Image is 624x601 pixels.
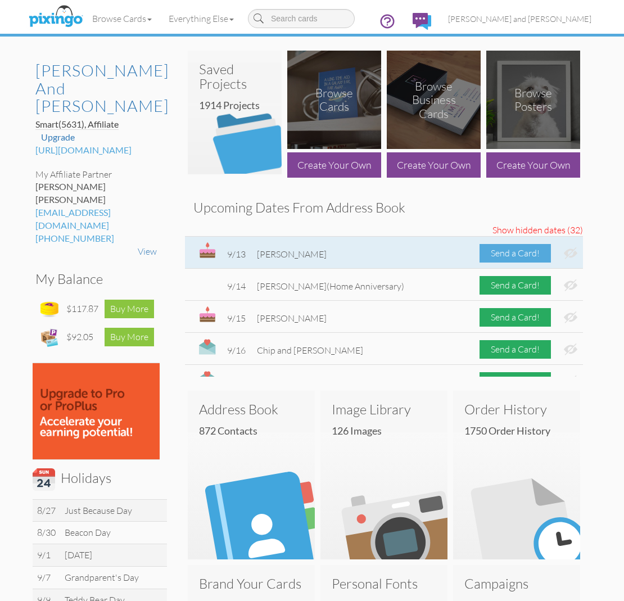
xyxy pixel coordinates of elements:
h3: Image Library [332,402,436,417]
h4: 872 Contacts [199,426,312,437]
span: , Affiliate [84,119,119,129]
div: Send a Card! [480,308,551,327]
td: 9/7 [33,567,60,589]
div: [URL][DOMAIN_NAME] [35,144,157,157]
img: browse-posters.png [486,51,580,149]
div: 9/13 [227,248,246,261]
div: Send a Card! [480,372,551,391]
img: eye-ban.svg [564,311,577,323]
div: 9/14 [227,280,246,293]
span: [PERSON_NAME] and [PERSON_NAME] [448,14,591,24]
td: 8/27 [33,499,60,522]
h4: 126 images [332,426,445,437]
div: [PHONE_NUMBER] [35,232,157,245]
div: My Affiliate Partner [35,168,157,181]
span: [PERSON_NAME] & [PERSON_NAME] [257,377,406,388]
td: 8/30 [33,522,60,544]
div: Browse Posters [510,86,557,114]
a: View [138,246,157,257]
h3: Address Book [199,402,304,417]
a: Smart(5631), Affiliate [35,119,119,130]
div: 9/16 [227,344,246,357]
img: eye-ban.svg [564,344,577,355]
td: [DATE] [60,544,167,567]
div: Create Your Own [486,152,580,178]
h3: Saved Projects [199,62,270,92]
div: Browse Business Cards [410,79,458,121]
img: bday.svg [199,306,216,322]
img: order-history.svg [453,432,580,559]
img: wedding.svg [199,338,216,357]
img: browse-cards.png [287,51,381,149]
td: 9/1 [33,544,60,567]
span: [PERSON_NAME] [257,281,404,292]
div: 9/16 [227,376,246,389]
a: Everything Else [160,4,242,33]
h3: Personal Fonts [332,576,436,591]
span: [PERSON_NAME] [35,194,106,205]
td: $117.87 [64,295,101,323]
h3: Campaigns [464,576,569,591]
div: [EMAIL_ADDRESS][DOMAIN_NAME] [35,206,157,232]
img: bday.svg [199,242,216,258]
img: pixingo logo [26,3,85,31]
div: [PERSON_NAME] [35,180,157,206]
h2: [PERSON_NAME] and [PERSON_NAME] [35,62,146,115]
img: saved-projects2.png [188,62,282,174]
span: Smart [35,119,119,129]
div: Send a Card! [480,244,551,263]
div: Create Your Own [387,152,481,178]
td: Beacon Day [60,522,167,544]
span: [PERSON_NAME] [257,313,327,324]
span: Show hidden dates (32) [492,224,583,237]
a: Upgrade [41,132,75,142]
img: calendar.svg [33,468,55,491]
td: Just Because Day [60,499,167,522]
div: Send a Card! [480,276,551,295]
h3: My Balance [35,272,148,286]
h3: Holidays [33,468,151,491]
a: [PERSON_NAME] and [PERSON_NAME] [440,4,600,33]
img: eye-ban.svg [564,247,577,259]
span: [PERSON_NAME] [257,248,327,260]
img: expense-icon.png [38,326,61,349]
h3: Brand Your Cards [199,576,304,591]
div: Browse Cards [311,86,358,114]
h3: Upcoming Dates From Address Book [193,200,575,215]
span: (5631) [58,119,84,129]
div: 9/15 [227,312,246,325]
img: browse-business-cards.png [387,51,481,149]
div: Buy More [105,300,154,318]
img: wedding.svg [199,370,216,389]
img: eye-ban.svg [564,279,577,291]
img: upgrade_pro_1-100.jpg [33,363,160,459]
div: Buy More [105,328,154,346]
a: [PERSON_NAME] and [PERSON_NAME] [35,62,157,115]
span: Chip and [PERSON_NAME] [257,345,363,356]
span: (Home Anniversary) [327,281,404,292]
td: $92.05 [64,323,101,351]
a: Browse Cards [84,4,160,33]
img: image-library.svg [320,432,447,559]
div: Send a Card! [480,340,551,359]
img: points-icon.png [38,298,61,320]
input: Search cards [248,9,355,28]
h3: Order History [464,402,569,417]
h4: 1750 Order History [464,426,577,437]
img: eye-ban.svg [564,376,577,387]
img: address-book.svg [188,432,315,559]
div: Create Your Own [287,152,381,178]
td: Grandparent's Day [60,567,167,589]
h4: 1914 Projects [199,100,279,111]
img: comments.svg [413,13,431,30]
